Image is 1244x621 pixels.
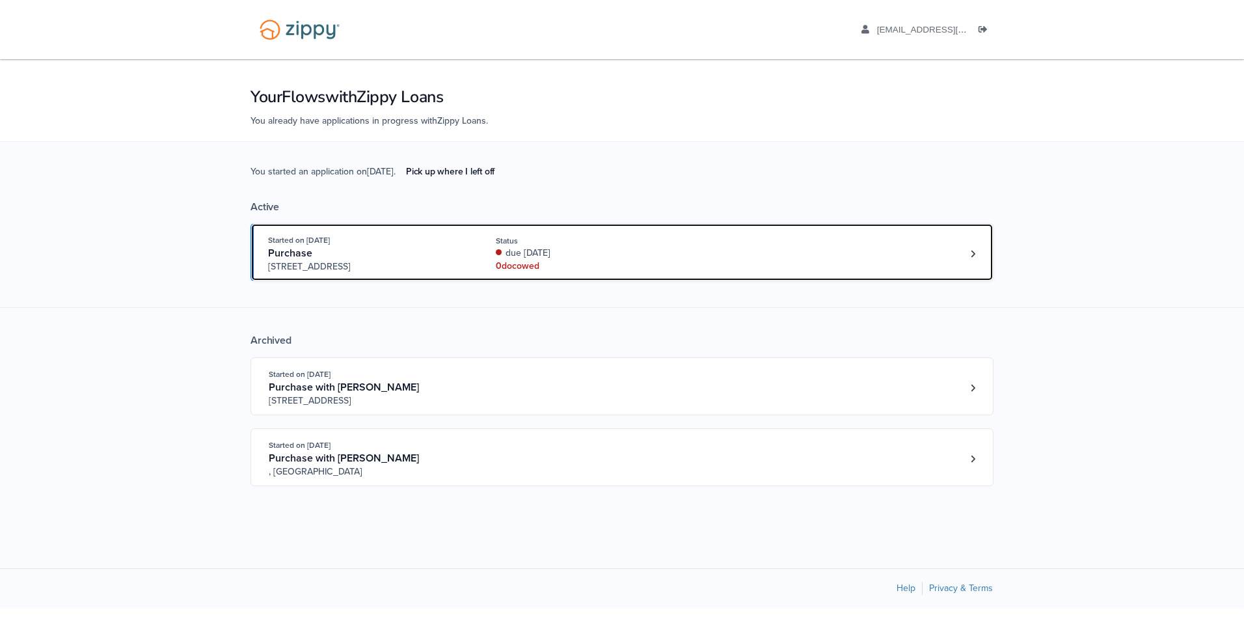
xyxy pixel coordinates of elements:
span: [STREET_ADDRESS] [268,260,466,273]
a: Pick up where I left off [396,161,505,182]
div: Archived [250,334,994,347]
span: s.dorsey5@hotmail.com [877,25,1026,34]
a: Open loan 4206677 [250,223,994,281]
div: 0 doc owed [496,260,669,273]
a: Loan number 4196537 [963,449,982,469]
a: Privacy & Terms [929,583,993,594]
a: Open loan 4197546 [250,357,994,415]
div: due [DATE] [496,247,669,260]
img: Logo [251,13,348,46]
span: Started on [DATE] [269,370,331,379]
span: Started on [DATE] [269,441,331,450]
span: Purchase with [PERSON_NAME] [269,381,419,394]
span: Started on [DATE] [268,236,330,245]
a: Log out [979,25,993,38]
a: Loan number 4197546 [963,378,982,398]
span: You already have applications in progress with Zippy Loans . [250,115,488,126]
span: Purchase with [PERSON_NAME] [269,452,419,465]
a: Loan number 4206677 [963,244,982,264]
a: edit profile [861,25,1026,38]
span: [STREET_ADDRESS] [269,394,467,407]
div: Status [496,235,669,247]
a: Open loan 4196537 [250,428,994,486]
span: You started an application on [DATE] . [250,165,505,200]
h1: Your Flows with Zippy Loans [250,86,994,108]
a: Help [897,583,915,594]
span: , [GEOGRAPHIC_DATA] [269,465,467,478]
span: Purchase [268,247,312,260]
div: Active [250,200,994,214]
